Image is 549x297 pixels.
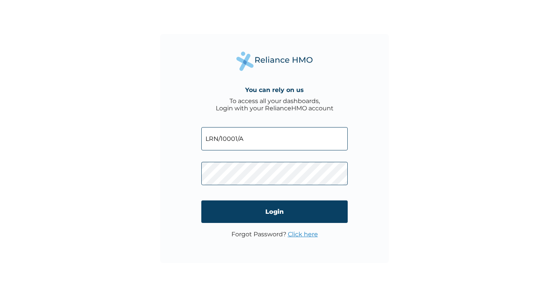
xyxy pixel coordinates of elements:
h4: You can rely on us [245,86,304,94]
input: Email address or HMO ID [201,127,348,150]
img: Reliance Health's Logo [236,52,313,71]
div: To access all your dashboards, Login with your RelianceHMO account [216,97,334,112]
p: Forgot Password? [231,231,318,238]
input: Login [201,200,348,223]
a: Click here [288,231,318,238]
